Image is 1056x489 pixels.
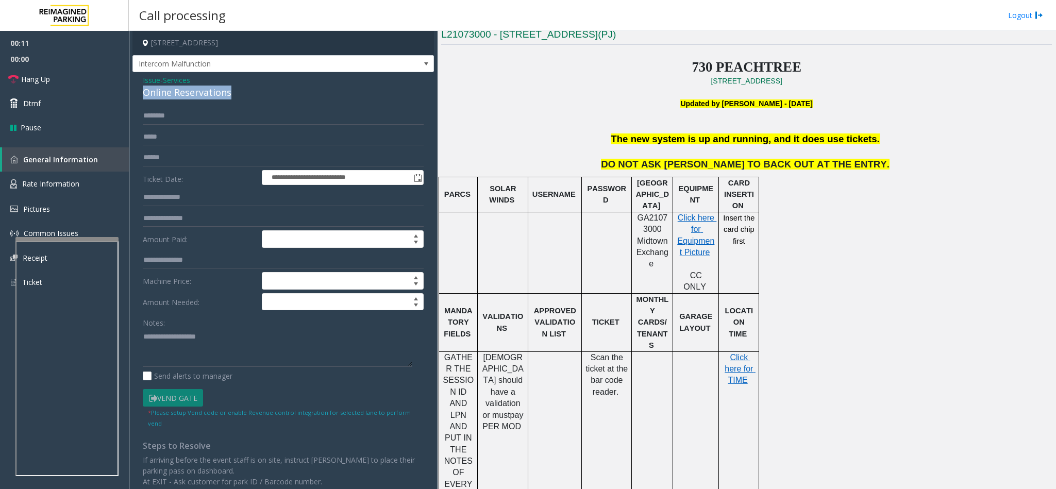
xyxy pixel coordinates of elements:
[140,230,259,248] label: Amount Paid:
[692,59,801,75] span: 730 PEACHTREE
[636,213,670,268] span: GA21073000 Midtown Exchange
[143,454,424,476] p: If arriving before the event staff is on site, instruct [PERSON_NAME] to place their parking pass...
[679,312,714,332] span: GARAGE LAYOUT
[680,99,812,108] b: Updated by [PERSON_NAME] - [DATE]
[412,171,423,185] span: Toggle popup
[140,272,259,290] label: Machine Price:
[409,294,423,302] span: Increase value
[409,231,423,239] span: Increase value
[489,184,518,204] span: SOLAR WINDS
[587,184,626,204] span: PASSWORD
[725,353,756,385] span: Click here for TIME
[21,122,41,133] span: Pause
[143,86,424,99] div: Online Reservations
[24,228,78,238] span: Common Issues
[482,353,525,419] span: [DEMOGRAPHIC_DATA] should have a validation or must
[592,318,619,326] span: TICKET
[725,353,756,385] a: Click here for TIME
[10,206,18,212] img: 'icon'
[534,307,578,338] span: APPROVED VALIDATION LIST
[1008,10,1043,21] a: Logout
[140,170,259,186] label: Ticket Date:
[160,75,190,85] span: -
[163,75,190,86] span: Services
[10,255,18,261] img: 'icon'
[683,271,706,291] span: CC ONLY
[441,28,1052,45] h3: L21073000 - [STREET_ADDRESS](PJ)
[532,190,576,198] span: USERNAME
[409,239,423,247] span: Decrease value
[132,31,434,55] h4: [STREET_ADDRESS]
[677,214,716,257] a: Click here for Equipment Picture
[409,273,423,281] span: Increase value
[23,204,50,214] span: Pictures
[585,353,630,396] span: Scan the ticket at the bar code reader.
[636,295,668,350] span: MONTHLY CARDS/TENANTS
[133,56,374,72] span: Intercom Malfunction
[143,314,165,328] label: Notes:
[636,179,669,210] span: [GEOGRAPHIC_DATA]
[143,370,232,381] label: Send alerts to manager
[725,307,753,338] span: LOCATION TIME
[10,278,17,287] img: 'icon'
[2,147,129,172] a: General Information
[10,156,18,163] img: 'icon'
[143,389,203,407] button: Vend Gate
[143,476,424,487] p: At EXIT - Ask customer for park ID / Barcode number.
[679,184,714,204] span: EQUIPMENT
[409,281,423,289] span: Decrease value
[601,159,890,170] span: DO NOT ASK [PERSON_NAME] TO BACK OUT AT THE ENTRY.
[724,179,754,210] span: CARD INSERTION
[711,77,782,85] a: [STREET_ADDRESS]
[134,3,231,28] h3: Call processing
[143,75,160,86] span: Issue
[148,409,411,427] small: Please setup Vend code or enable Revenue control integration for selected lane to perform vend
[409,302,423,310] span: Decrease value
[444,190,471,198] span: PARCS
[444,307,472,338] span: MANDATORY FIELDS
[611,133,879,144] span: The new system is up and running, and it does use tickets.
[1035,10,1043,21] img: logout
[10,179,17,189] img: 'icon'
[10,229,19,238] img: 'icon'
[482,312,523,332] span: VALIDATIONS
[140,293,259,311] label: Amount Needed:
[23,98,41,109] span: Dtmf
[23,155,98,164] span: General Information
[723,214,757,245] span: Insert the card chip first
[21,74,50,85] span: Hang Up
[482,411,526,431] span: pay PER MOD
[22,179,79,189] span: Rate Information
[143,441,424,451] h4: Steps to Resolve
